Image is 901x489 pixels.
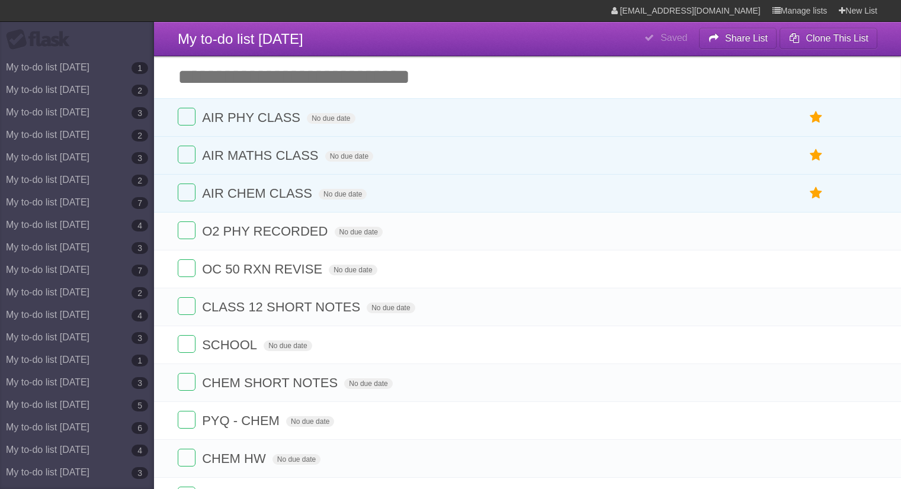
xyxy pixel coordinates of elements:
[132,175,148,186] b: 2
[178,297,195,315] label: Done
[132,332,148,344] b: 3
[132,422,148,434] b: 6
[325,151,373,162] span: No due date
[178,221,195,239] label: Done
[178,259,195,277] label: Done
[178,449,195,467] label: Done
[699,28,777,49] button: Share List
[202,110,303,125] span: AIR PHY CLASS
[367,303,415,313] span: No due date
[202,375,341,390] span: CHEM SHORT NOTES
[780,28,877,49] button: Clone This List
[132,242,148,254] b: 3
[202,300,363,314] span: CLASS 12 SHORT NOTES
[132,62,148,74] b: 1
[178,31,303,47] span: My to-do list [DATE]
[272,454,320,465] span: No due date
[202,262,325,276] span: OC 50 RXN REVISE
[202,224,331,239] span: O2 PHY RECORDED
[178,411,195,429] label: Done
[132,85,148,96] b: 2
[132,197,148,209] b: 7
[805,108,828,127] label: Star task
[178,184,195,201] label: Done
[132,130,148,141] b: 2
[132,355,148,366] b: 1
[6,29,77,50] div: Flask
[132,220,148,231] b: 4
[132,107,148,119] b: 3
[805,184,828,203] label: Star task
[202,451,269,466] span: CHEM HW
[344,378,392,389] span: No due date
[202,337,260,352] span: SCHOOL
[806,33,868,43] b: Clone This List
[132,287,148,299] b: 2
[178,146,195,163] label: Done
[132,445,148,456] b: 4
[307,113,355,124] span: No due date
[132,265,148,276] b: 7
[202,148,321,163] span: AIR MATHS CLASS
[725,33,768,43] b: Share List
[132,467,148,479] b: 3
[660,33,687,43] b: Saved
[805,146,828,165] label: Star task
[319,189,367,200] span: No due date
[178,335,195,353] label: Done
[132,400,148,411] b: 5
[202,186,315,201] span: AIR CHEM CLASS
[286,416,334,427] span: No due date
[132,377,148,389] b: 3
[202,413,283,428] span: PYQ - CHEM
[329,265,377,275] span: No due date
[178,108,195,126] label: Done
[178,373,195,391] label: Done
[264,340,312,351] span: No due date
[132,310,148,321] b: 4
[335,227,383,237] span: No due date
[132,152,148,164] b: 3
